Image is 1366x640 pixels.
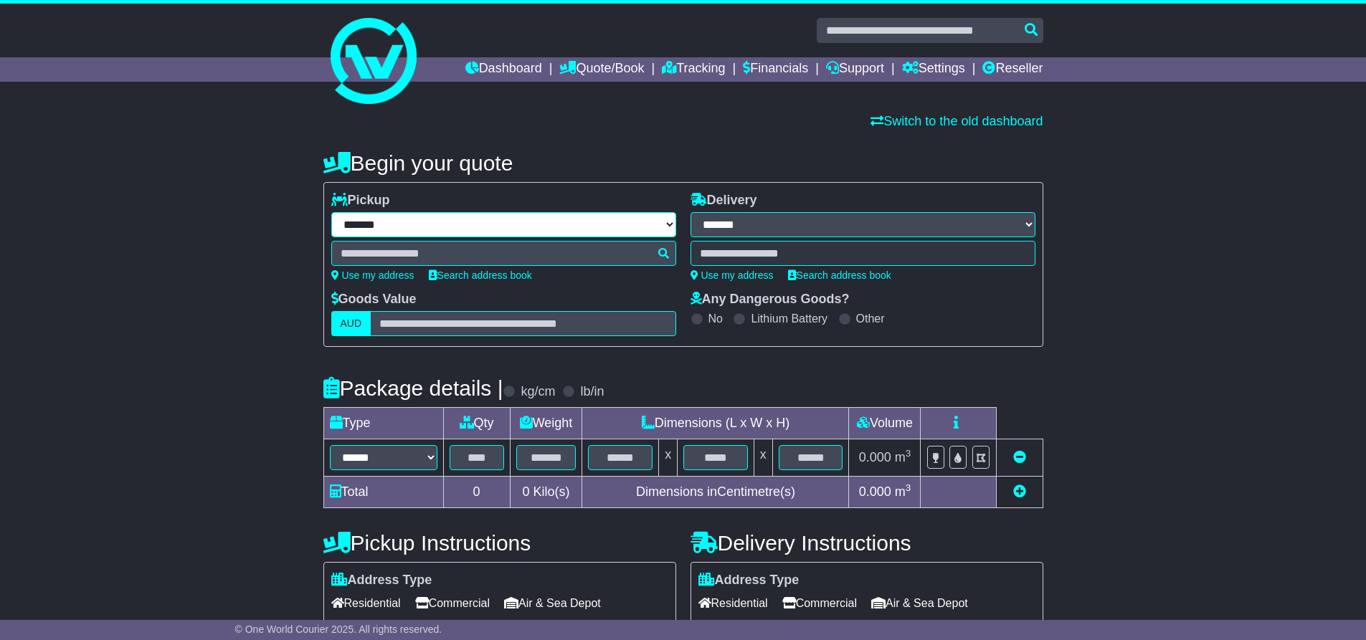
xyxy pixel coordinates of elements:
span: Air & Sea Depot [871,592,968,614]
label: kg/cm [521,384,555,400]
span: m [895,484,911,499]
span: 0.000 [859,450,891,464]
span: 0.000 [859,484,891,499]
span: Air & Sea Depot [504,592,601,614]
label: Address Type [331,573,432,588]
td: Type [323,408,443,439]
sup: 3 [906,448,911,459]
label: Goods Value [331,292,417,307]
h4: Delivery Instructions [691,531,1043,555]
a: Use my address [331,269,414,281]
h4: Package details | [323,376,503,400]
a: Add new item [1013,484,1026,499]
td: Qty [443,408,510,439]
label: Any Dangerous Goods? [691,292,850,307]
td: Kilo(s) [510,477,582,508]
label: Pickup [331,193,390,209]
a: Financials [743,57,808,82]
td: Total [323,477,443,508]
a: Dashboard [465,57,542,82]
a: Remove this item [1013,450,1026,464]
label: Delivery [691,193,757,209]
a: Support [826,57,884,82]
a: Switch to the old dashboard [871,114,1043,128]
span: Residential [698,592,768,614]
td: 0 [443,477,510,508]
span: m [895,450,911,464]
td: Dimensions (L x W x H) [582,408,849,439]
span: Commercial [415,592,490,614]
label: Address Type [698,573,800,588]
sup: 3 [906,482,911,493]
span: 0 [522,484,529,499]
span: Residential [331,592,401,614]
label: lb/in [580,384,604,400]
td: x [754,439,772,477]
td: Dimensions in Centimetre(s) [582,477,849,508]
td: x [659,439,678,477]
a: Tracking [662,57,725,82]
label: Lithium Battery [751,312,827,325]
label: No [708,312,723,325]
label: Other [856,312,885,325]
span: Commercial [782,592,857,614]
a: Search address book [788,269,891,281]
label: AUD [331,311,371,336]
a: Settings [902,57,965,82]
span: © One World Courier 2025. All rights reserved. [235,624,442,635]
td: Weight [510,408,582,439]
a: Reseller [982,57,1043,82]
typeahead: Please provide city [331,241,676,266]
td: Volume [849,408,921,439]
h4: Pickup Instructions [323,531,676,555]
a: Search address book [429,269,532,281]
a: Quote/Book [559,57,644,82]
h4: Begin your quote [323,151,1043,175]
a: Use my address [691,269,774,281]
